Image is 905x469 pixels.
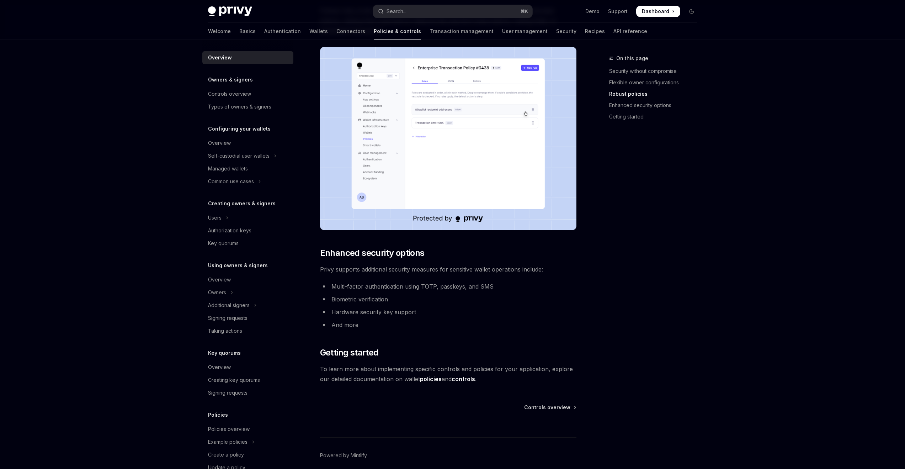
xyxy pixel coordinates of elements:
a: Security [556,23,576,40]
a: Overview [202,361,293,374]
a: Signing requests [202,312,293,325]
div: Additional signers [208,301,250,310]
div: Overview [208,53,232,62]
a: Demo [585,8,600,15]
div: Policies overview [208,425,250,433]
a: Powered by Mintlify [320,452,367,459]
a: Security without compromise [609,65,703,77]
div: Creating key quorums [208,376,260,384]
a: Controls overview [202,88,293,100]
a: Recipes [585,23,605,40]
div: Self-custodial user wallets [208,152,270,160]
span: Getting started [320,347,379,358]
div: Authorization keys [208,226,251,235]
a: Enhanced security options [609,100,703,111]
div: Overview [208,363,231,371]
a: Wallets [309,23,328,40]
a: Welcome [208,23,231,40]
button: Toggle dark mode [686,6,697,17]
a: Authentication [264,23,301,40]
div: Signing requests [208,314,247,322]
button: Toggle Users section [202,211,293,224]
a: Dashboard [636,6,680,17]
li: Biometric verification [320,294,576,304]
a: Overview [202,137,293,149]
img: dark logo [208,6,252,16]
span: Enhanced security options [320,247,425,259]
div: Owners [208,288,226,297]
a: Controls overview [524,404,576,411]
h5: Policies [208,411,228,419]
button: Toggle Additional signers section [202,299,293,312]
button: Toggle Self-custodial user wallets section [202,149,293,162]
a: Policies & controls [374,23,421,40]
a: Policies overview [202,423,293,436]
a: Managed wallets [202,162,293,175]
button: Toggle Common use cases section [202,175,293,188]
div: Search... [387,7,406,16]
div: Example policies [208,438,247,446]
h5: Creating owners & signers [208,199,276,208]
img: images/Policies.png [320,47,576,230]
button: Toggle Owners section [202,286,293,299]
div: Overview [208,139,231,147]
a: Support [608,8,628,15]
div: Users [208,214,222,222]
div: Common use cases [208,177,254,186]
button: Toggle Example policies section [202,436,293,448]
a: Getting started [609,111,703,122]
li: Multi-factor authentication using TOTP, passkeys, and SMS [320,281,576,291]
div: Create a policy [208,450,244,459]
span: Controls overview [524,404,570,411]
a: Overview [202,51,293,64]
a: Connectors [336,23,365,40]
a: Creating key quorums [202,374,293,386]
a: Basics [239,23,256,40]
h5: Key quorums [208,349,241,357]
a: Robust policies [609,88,703,100]
a: Create a policy [202,448,293,461]
div: Managed wallets [208,164,248,173]
a: controls [452,375,475,383]
div: Types of owners & signers [208,102,271,111]
span: Privy supports additional security measures for sensitive wallet operations include: [320,264,576,274]
li: Hardware security key support [320,307,576,317]
div: Key quorums [208,239,239,248]
span: On this page [616,54,648,63]
a: Taking actions [202,325,293,337]
a: Key quorums [202,237,293,250]
a: Flexible owner configurations [609,77,703,88]
span: To learn more about implementing specific controls and policies for your application, explore our... [320,364,576,384]
div: Overview [208,275,231,284]
h5: Owners & signers [208,75,253,84]
span: Dashboard [642,8,669,15]
h5: Using owners & signers [208,261,268,270]
a: policies [420,375,442,383]
a: User management [502,23,548,40]
a: API reference [613,23,647,40]
span: ⌘ K [521,9,528,14]
a: Signing requests [202,386,293,399]
a: Overview [202,273,293,286]
button: Open search [373,5,532,18]
a: Transaction management [430,23,494,40]
li: And more [320,320,576,330]
a: Types of owners & signers [202,100,293,113]
a: Authorization keys [202,224,293,237]
div: Controls overview [208,90,251,98]
h5: Configuring your wallets [208,125,271,133]
div: Taking actions [208,327,242,335]
div: Signing requests [208,389,247,397]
